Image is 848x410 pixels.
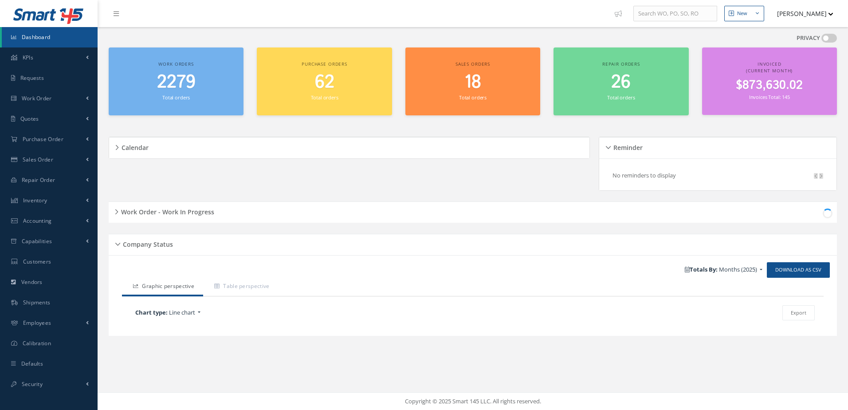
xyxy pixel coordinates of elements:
[169,308,195,316] span: Line chart
[737,10,747,17] div: New
[122,278,203,296] a: Graphic perspective
[120,238,173,248] h5: Company Status
[21,278,43,286] span: Vendors
[405,47,540,115] a: Sales orders 18 Total orders
[23,217,52,225] span: Accounting
[23,54,33,61] span: KPIs
[131,306,350,319] a: Chart type: Line chart
[554,47,688,115] a: Repair orders 26 Total orders
[315,70,334,95] span: 62
[719,265,757,273] span: Months (2025)
[23,135,63,143] span: Purchase Order
[746,67,793,74] span: (Current Month)
[158,61,193,67] span: Work orders
[23,319,51,327] span: Employees
[23,156,53,163] span: Sales Order
[607,94,635,101] small: Total orders
[203,278,278,296] a: Table perspective
[464,70,481,95] span: 18
[22,95,52,102] span: Work Order
[257,47,392,115] a: Purchase orders 62 Total orders
[724,6,764,21] button: New
[782,305,815,321] button: Export
[767,262,830,278] a: Download as CSV
[20,115,39,122] span: Quotes
[685,265,718,273] b: Totals By:
[106,397,839,406] div: Copyright © 2025 Smart 145 LLC. All rights reserved.
[612,171,676,179] p: No reminders to display
[302,61,347,67] span: Purchase orders
[22,380,43,388] span: Security
[736,77,803,94] span: $873,630.02
[2,27,98,47] a: Dashboard
[109,47,243,115] a: Work orders 2279 Total orders
[23,339,51,347] span: Calibration
[702,47,837,115] a: Invoiced (Current Month) $873,630.02 Invoices Total: 145
[135,308,168,316] b: Chart type:
[602,61,640,67] span: Repair orders
[311,94,338,101] small: Total orders
[22,237,52,245] span: Capabilities
[749,94,790,100] small: Invoices Total: 145
[769,5,833,22] button: [PERSON_NAME]
[119,141,149,152] h5: Calendar
[611,141,643,152] h5: Reminder
[633,6,717,22] input: Search WO, PO, SO, RO
[22,33,51,41] span: Dashboard
[758,61,781,67] span: Invoiced
[23,258,51,265] span: Customers
[118,205,214,216] h5: Work Order - Work In Progress
[459,94,487,101] small: Total orders
[455,61,490,67] span: Sales orders
[797,34,820,43] label: PRIVACY
[20,74,44,82] span: Requests
[22,176,55,184] span: Repair Order
[21,360,43,367] span: Defaults
[162,94,190,101] small: Total orders
[611,70,631,95] span: 26
[680,263,767,276] a: Totals By: Months (2025)
[23,197,47,204] span: Inventory
[157,70,196,95] span: 2279
[23,299,51,306] span: Shipments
